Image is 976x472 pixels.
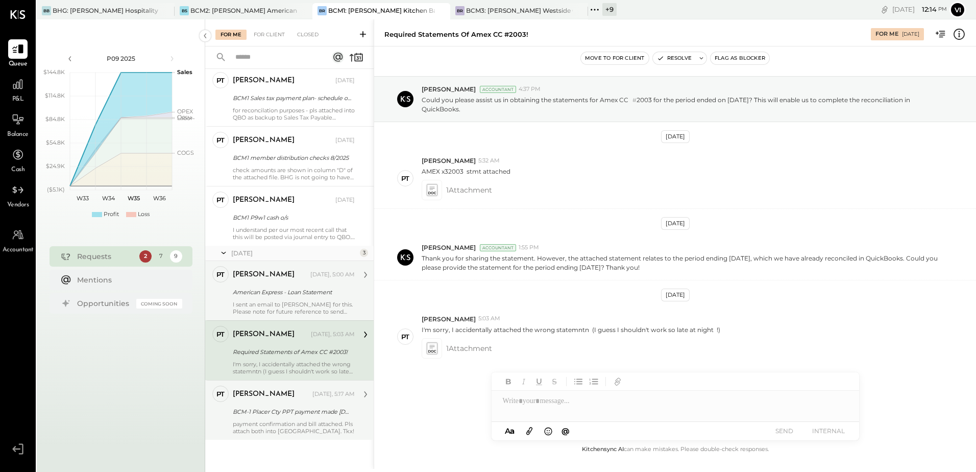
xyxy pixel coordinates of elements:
div: BCM1: [PERSON_NAME] Kitchen Bar Market [328,6,435,15]
span: Accountant [3,246,34,255]
p: I'm sorry, I accidentally attached the wrong statemntn (I guess I shouldn't work so late at night !) [422,325,720,334]
div: For Me [215,30,247,40]
div: [DATE] [902,31,919,38]
span: [PERSON_NAME] [422,243,476,252]
span: Vendors [7,201,29,210]
div: 3 [360,249,368,257]
div: Closed [292,30,324,40]
span: 1:55 PM [519,244,539,252]
span: 5:03 AM [478,315,500,323]
text: W34 [102,195,115,202]
button: Move to for client [581,52,649,64]
div: 2 [139,250,152,263]
div: [PERSON_NAME] [233,329,295,340]
div: for reconcilation purposes - pls attached into QBO as backup to Sales Tax Payable balance Tkx! [233,107,355,121]
a: Accountant [1,225,35,255]
div: BS [180,6,189,15]
div: check amounts are shown in column "D" of the attached file. BHG is not going to have a check prin... [233,167,355,181]
span: [PERSON_NAME] [422,315,476,323]
span: 5:32 AM [478,157,500,165]
div: + 9 [602,3,617,16]
div: PT [216,135,225,145]
text: ($5.1K) [47,186,65,193]
button: Strikethrough [548,375,561,388]
div: 7 [155,250,167,263]
text: $84.8K [45,115,65,123]
a: Balance [1,110,35,139]
button: Resolve [653,52,696,64]
div: Accountant [480,86,516,93]
div: BCM2: [PERSON_NAME] American Cooking [190,6,297,15]
span: 1 Attachment [446,180,492,200]
div: BR [318,6,327,15]
button: INTERNAL [808,424,849,438]
text: $144.8K [43,68,65,76]
text: $24.9K [46,162,65,170]
div: [DATE] [661,289,690,301]
div: [DATE] [661,130,690,143]
div: [PERSON_NAME] [233,389,295,399]
button: Italic [517,375,530,388]
div: BCM1 P9w1 cash o/s [233,213,352,223]
button: Ordered List [587,375,600,388]
text: Occu... [177,113,194,121]
button: Aa [502,426,518,437]
div: PT [401,174,409,183]
text: $114.8K [45,92,65,99]
button: SEND [764,424,805,438]
button: Unordered List [572,375,585,388]
div: [PERSON_NAME] [233,270,295,280]
div: American Express - Loan Statement [233,287,352,297]
span: 4:37 PM [519,85,541,93]
a: Cash [1,145,35,175]
text: Labor [177,114,192,122]
div: [DATE] [335,77,355,85]
div: [DATE] [335,196,355,204]
div: Loss [138,210,150,219]
div: Required Statements of Amex CC #2003! [384,30,528,39]
div: Profit [104,210,119,219]
span: @ [562,426,570,436]
text: W35 [128,195,140,202]
text: COGS [177,149,194,156]
button: Flag as Blocker [711,52,769,64]
div: Requests [77,251,134,262]
span: Queue [9,60,28,69]
p: Thank you for sharing the statement. However, the attached statement relates to the period ending... [422,254,941,271]
div: [DATE] [661,217,690,230]
div: PT [216,389,225,399]
text: W33 [77,195,89,202]
div: Required Statements of Amex CC #2003! [233,347,352,357]
div: [PERSON_NAME] [233,195,295,205]
div: I'm sorry, I accidentally attached the wrong statemntn (I guess I shouldn't work so late at night !) [233,361,355,375]
button: @ [558,424,573,437]
div: I sent an email to [PERSON_NAME] for this. Please note for future reference to send him and email... [233,301,355,315]
div: [DATE], 5:17 AM [312,390,355,398]
a: Vendors [1,180,35,210]
span: a [510,426,515,436]
div: [DATE] [231,249,357,257]
div: BCM-1 Placer Cty PPT payment made [DATE] [233,407,352,417]
span: Cash [11,166,25,175]
span: [PERSON_NAME] [422,156,476,165]
div: 9 [170,250,182,263]
span: Balance [7,130,29,139]
span: 1 Attachment [446,338,492,359]
span: [PERSON_NAME] [422,85,476,93]
div: [DATE] [335,136,355,145]
div: PT [216,195,225,205]
div: [PERSON_NAME] [233,76,295,86]
text: $54.8K [46,139,65,146]
div: Accountant [480,244,516,251]
button: Underline [532,375,546,388]
div: BR [455,6,465,15]
button: Bold [502,375,515,388]
a: Queue [1,39,35,69]
div: PT [401,332,409,342]
div: BHG: [PERSON_NAME] Hospitality Group, LLC [53,6,159,15]
p: AMEX x32003 stmt attached [422,167,510,176]
a: P&L [1,75,35,104]
p: Could you please assist us in obtaining the statements for Amex CC 2003 for the period ended on [... [422,96,941,113]
div: BCM3: [PERSON_NAME] Westside Grill [466,6,573,15]
div: Mentions [77,275,177,285]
